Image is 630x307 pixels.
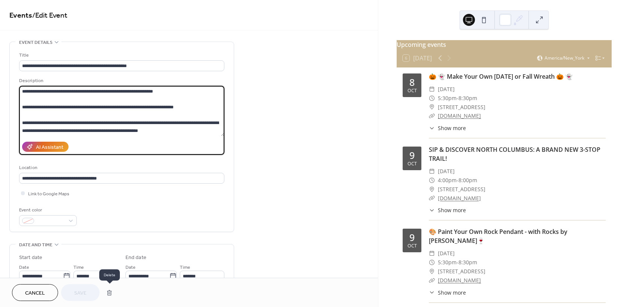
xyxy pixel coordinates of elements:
[9,8,32,23] a: Events
[438,124,466,132] span: Show more
[438,112,481,119] a: [DOMAIN_NAME]
[429,145,600,163] a: SIP & DISCOVER NORTH COLUMBUS: A BRAND NEW 3-STOP TRAIL!
[32,8,67,23] span: / Edit Event
[73,264,84,271] span: Time
[429,258,435,267] div: ​
[408,244,417,249] div: Oct
[28,190,69,198] span: Link to Google Maps
[429,206,435,214] div: ​
[429,289,435,297] div: ​
[438,103,485,112] span: [STREET_ADDRESS]
[438,167,455,176] span: [DATE]
[429,206,466,214] button: ​Show more
[409,151,415,160] div: 9
[438,258,457,267] span: 5:30pm
[429,249,435,258] div: ​
[457,176,458,185] span: -
[438,85,455,94] span: [DATE]
[19,206,75,214] div: Event color
[408,162,417,166] div: Oct
[429,103,435,112] div: ​
[429,124,435,132] div: ​
[19,51,223,59] div: Title
[409,78,415,87] div: 8
[19,264,29,271] span: Date
[409,233,415,242] div: 9
[19,77,223,85] div: Description
[457,94,458,103] span: -
[36,144,63,151] div: AI Assistant
[438,249,455,258] span: [DATE]
[397,40,612,49] div: Upcoming events
[458,94,477,103] span: 8:30pm
[429,94,435,103] div: ​
[19,164,223,172] div: Location
[438,289,466,297] span: Show more
[429,194,435,203] div: ​
[25,289,45,297] span: Cancel
[438,94,457,103] span: 5:30pm
[438,206,466,214] span: Show more
[429,167,435,176] div: ​
[545,56,584,60] span: America/New_York
[458,176,477,185] span: 8:00pm
[125,264,136,271] span: Date
[408,88,417,93] div: Oct
[429,124,466,132] button: ​Show more
[438,277,481,284] a: [DOMAIN_NAME]
[180,264,190,271] span: Time
[12,284,58,301] button: Cancel
[429,267,435,276] div: ​
[438,267,485,276] span: [STREET_ADDRESS]
[429,185,435,194] div: ​
[19,241,52,249] span: Date and time
[458,258,477,267] span: 8:30pm
[429,289,466,297] button: ​Show more
[429,228,567,245] a: 🎨 Paint Your Own Rock Pendant - with Rocks by [PERSON_NAME]🍷
[99,269,120,280] span: Delete
[125,254,146,262] div: End date
[19,254,42,262] div: Start date
[438,195,481,202] a: [DOMAIN_NAME]
[429,85,435,94] div: ​
[457,258,458,267] span: -
[429,276,435,285] div: ​
[429,72,573,81] a: 🎃 👻 Make Your Own [DATE] or Fall Wreath 🎃 👻
[429,176,435,185] div: ​
[429,111,435,120] div: ​
[22,142,69,152] button: AI Assistant
[438,185,485,194] span: [STREET_ADDRESS]
[438,176,457,185] span: 4:00pm
[19,39,52,46] span: Event details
